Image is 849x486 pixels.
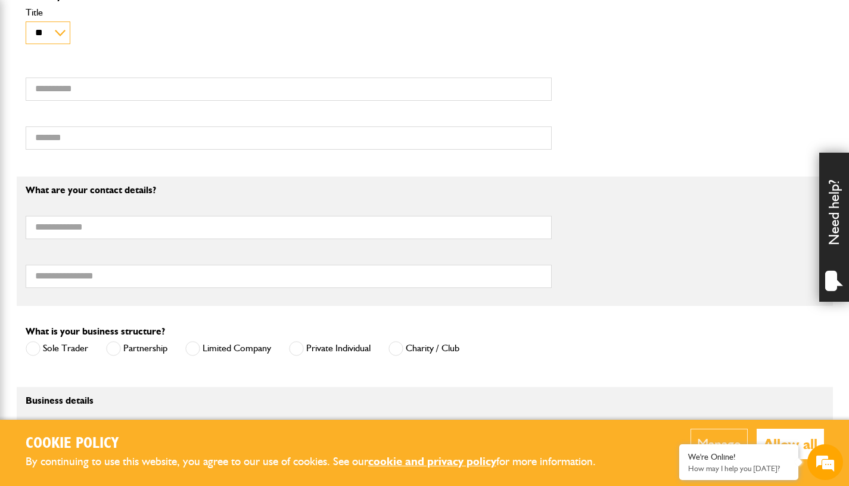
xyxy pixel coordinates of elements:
[26,435,615,453] h2: Cookie Policy
[289,341,371,356] label: Private Individual
[388,341,459,356] label: Charity / Club
[688,452,789,462] div: We're Online!
[15,181,217,207] input: Enter your phone number
[15,110,217,137] input: Enter your last name
[15,216,217,357] textarea: Type your message and hit 'Enter'
[26,8,552,17] label: Title
[819,153,849,302] div: Need help?
[195,6,224,35] div: Minimize live chat window
[368,454,496,468] a: cookie and privacy policy
[688,464,789,473] p: How may I help you today?
[106,341,167,356] label: Partnership
[162,367,216,383] em: Start Chat
[15,146,217,172] input: Enter your email address
[20,66,50,83] img: d_20077148190_company_1631870298795_20077148190
[26,396,552,405] p: Business details
[62,67,200,82] div: Chat with us now
[26,327,165,336] label: What is your business structure?
[691,429,748,459] button: Manage
[185,341,271,356] label: Limited Company
[26,453,615,471] p: By continuing to use this website, you agree to our use of cookies. See our for more information.
[757,429,824,459] button: Allow all
[26,185,552,195] p: What are your contact details?
[26,341,88,356] label: Sole Trader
